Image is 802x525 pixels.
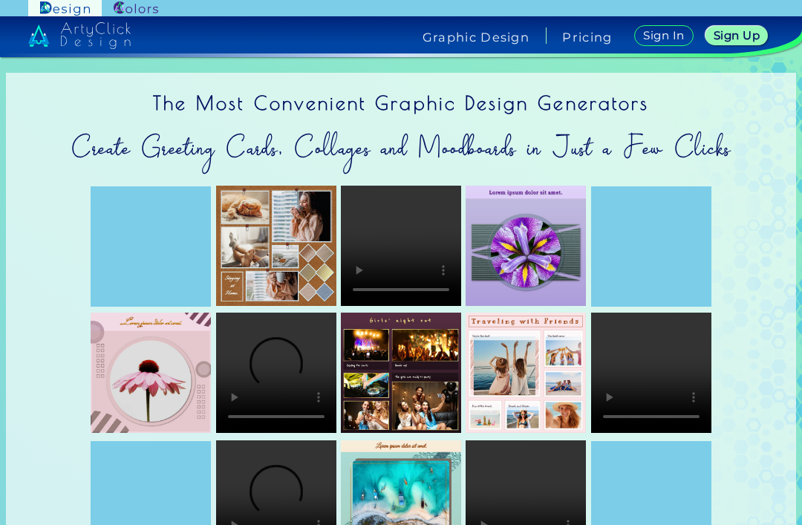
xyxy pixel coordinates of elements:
[645,30,682,41] h5: Sign In
[562,31,612,43] a: Pricing
[708,27,765,45] a: Sign Up
[716,30,757,41] h5: Sign Up
[637,26,691,45] a: Sign In
[28,22,131,49] img: artyclick_design_logo_white_combined_path.svg
[423,31,529,43] h4: Graphic Design
[114,1,158,16] img: ArtyClick Colors logo
[6,73,796,124] h1: The Most Convenient Graphic Design Generators
[6,124,796,172] h2: Create Greeting Cards, Collages and Moodboards in Just a Few Clicks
